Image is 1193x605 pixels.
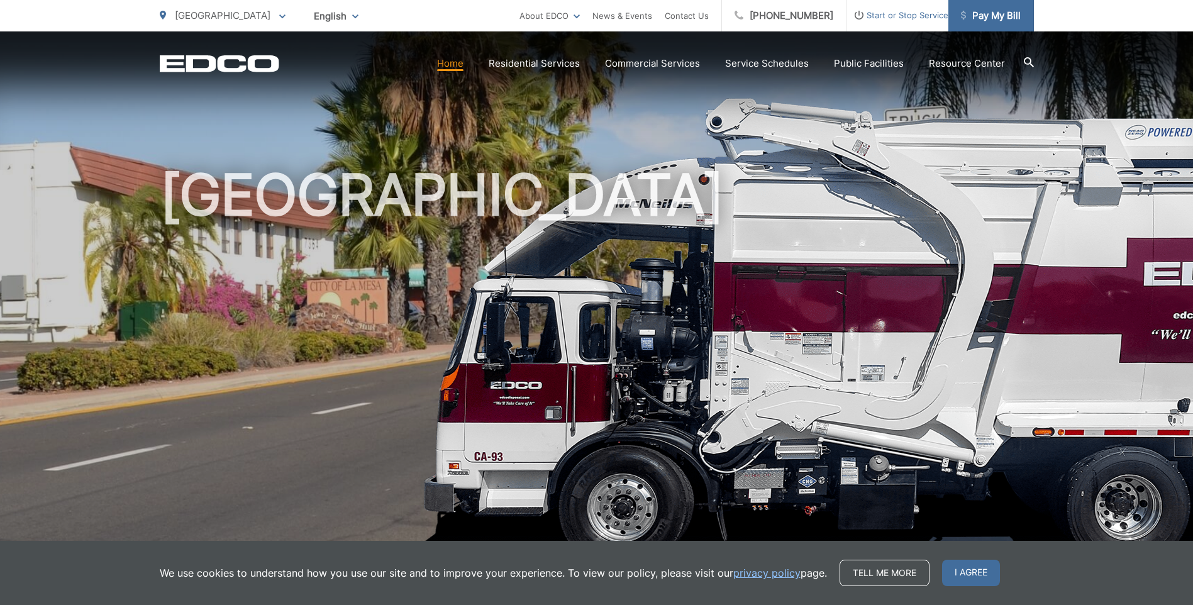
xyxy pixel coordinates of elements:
[489,56,580,71] a: Residential Services
[519,8,580,23] a: About EDCO
[725,56,809,71] a: Service Schedules
[605,56,700,71] a: Commercial Services
[160,164,1034,562] h1: [GEOGRAPHIC_DATA]
[665,8,709,23] a: Contact Us
[160,565,827,580] p: We use cookies to understand how you use our site and to improve your experience. To view our pol...
[834,56,904,71] a: Public Facilities
[592,8,652,23] a: News & Events
[961,8,1021,23] span: Pay My Bill
[304,5,368,27] span: English
[733,565,801,580] a: privacy policy
[840,560,929,586] a: Tell me more
[929,56,1005,71] a: Resource Center
[437,56,463,71] a: Home
[942,560,1000,586] span: I agree
[175,9,270,21] span: [GEOGRAPHIC_DATA]
[160,55,279,72] a: EDCD logo. Return to the homepage.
